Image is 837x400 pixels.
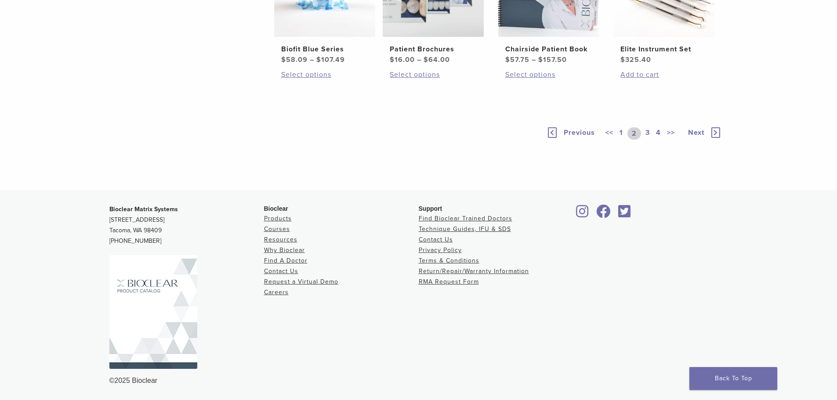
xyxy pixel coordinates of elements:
a: Return/Repair/Warranty Information [419,267,529,275]
a: Products [264,215,292,222]
span: – [417,55,421,64]
h2: Biofit Blue Series [281,44,368,54]
span: Next [688,128,704,137]
a: 1 [618,127,625,140]
a: Add to cart: “Elite Instrument Set” [620,69,707,80]
a: Contact Us [419,236,453,243]
a: Contact Us [264,267,298,275]
a: Find Bioclear Trained Doctors [419,215,512,222]
a: Careers [264,288,289,296]
span: $ [620,55,625,64]
a: Bioclear [594,210,614,219]
a: Courses [264,225,290,233]
span: – [532,55,536,64]
a: Request a Virtual Demo [264,278,338,285]
span: $ [505,55,510,64]
a: 4 [654,127,663,140]
a: Back To Top [689,367,777,390]
a: Bioclear [573,210,592,219]
p: [STREET_ADDRESS] Tacoma, WA 98409 [PHONE_NUMBER] [109,204,264,246]
a: << [604,127,615,140]
span: Support [419,205,442,212]
span: $ [281,55,286,64]
a: 2 [627,127,641,140]
img: Bioclear [109,255,197,369]
bdi: 325.40 [620,55,651,64]
span: $ [316,55,321,64]
a: >> [665,127,677,140]
a: Technique Guides, IFU & SDS [419,225,511,233]
h2: Elite Instrument Set [620,44,707,54]
bdi: 107.49 [316,55,345,64]
span: $ [390,55,395,64]
a: Select options for “Patient Brochures” [390,69,477,80]
a: Terms & Conditions [419,257,479,264]
span: Bioclear [264,205,288,212]
a: Resources [264,236,297,243]
a: Why Bioclear [264,246,305,254]
bdi: 16.00 [390,55,415,64]
span: Previous [564,128,595,137]
bdi: 64.00 [424,55,450,64]
a: Bioclear [616,210,634,219]
a: Select options for “Biofit Blue Series” [281,69,368,80]
a: 3 [644,127,652,140]
strong: Bioclear Matrix Systems [109,205,178,213]
span: $ [538,55,543,64]
bdi: 58.09 [281,55,308,64]
a: RMA Request Form [419,278,479,285]
h2: Patient Brochures [390,44,477,54]
a: Privacy Policy [419,246,462,254]
a: Find A Doctor [264,257,308,264]
bdi: 157.50 [538,55,567,64]
span: – [310,55,314,64]
h2: Chairside Patient Book [505,44,592,54]
span: $ [424,55,428,64]
div: ©2025 Bioclear [109,375,728,386]
bdi: 57.75 [505,55,529,64]
a: Select options for “Chairside Patient Book” [505,69,592,80]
